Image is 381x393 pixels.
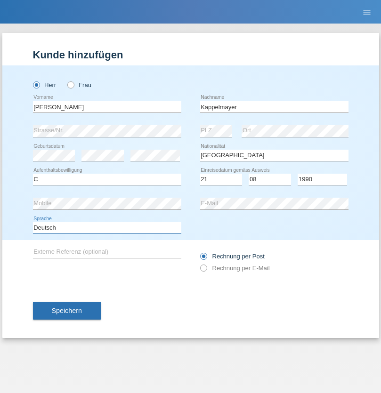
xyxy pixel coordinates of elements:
label: Rechnung per E-Mail [200,265,270,272]
input: Frau [67,81,73,88]
i: menu [362,8,372,17]
label: Frau [67,81,91,88]
h1: Kunde hinzufügen [33,49,349,61]
span: Speichern [52,307,82,314]
label: Rechnung per Post [200,253,265,260]
input: Rechnung per Post [200,253,206,265]
input: Herr [33,81,39,88]
label: Herr [33,81,57,88]
input: Rechnung per E-Mail [200,265,206,276]
a: menu [357,9,376,15]
button: Speichern [33,302,101,320]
